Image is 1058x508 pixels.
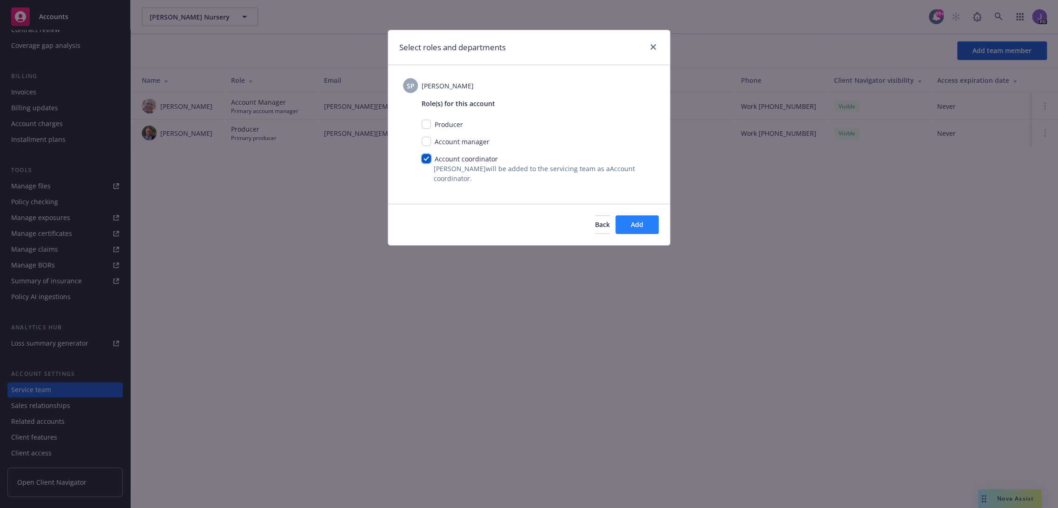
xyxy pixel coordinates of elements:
[435,154,498,163] span: Account coordinator
[648,41,659,53] a: close
[422,99,655,108] span: Role(s) for this account
[631,220,643,229] span: Add
[422,81,474,91] span: [PERSON_NAME]
[595,220,610,229] span: Back
[434,164,655,183] span: [PERSON_NAME] will be added to the servicing team as a Account coordinator .
[435,137,489,146] span: Account manager
[399,41,506,53] h1: Select roles and departments
[615,215,659,234] button: Add
[407,81,415,91] span: SP
[595,215,610,234] button: Back
[435,120,463,129] span: Producer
